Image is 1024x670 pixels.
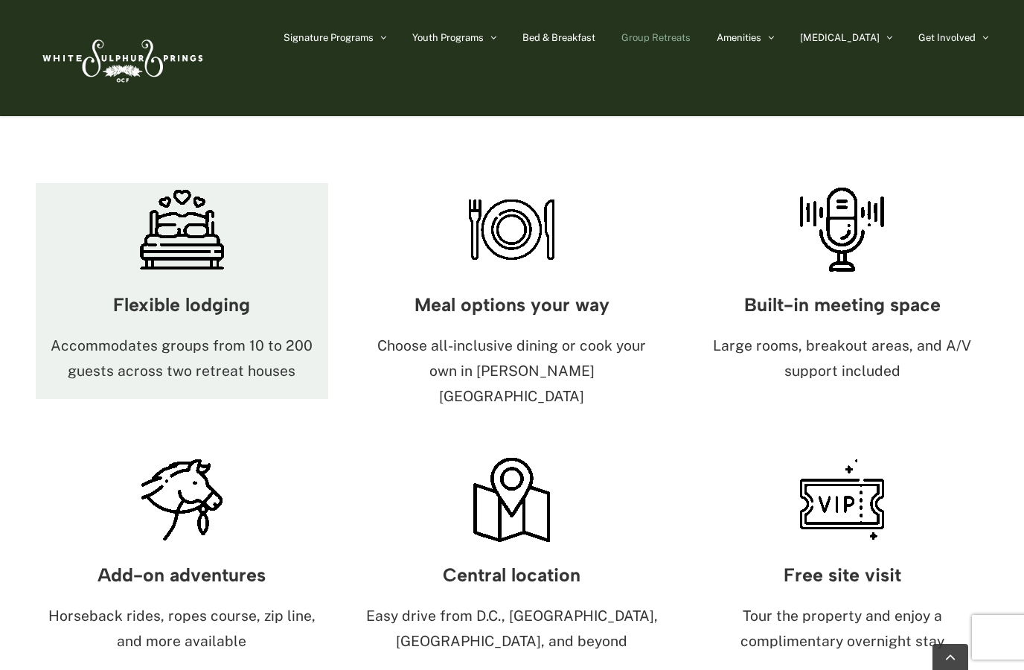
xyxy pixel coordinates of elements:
[366,295,659,315] h3: Meal options your way
[36,604,328,654] p: Horseback rides, ropes course, zip line, and more available
[135,183,228,276] img: icon-bed
[800,33,880,42] span: [MEDICAL_DATA]
[696,334,988,384] p: Large rooms, breakout areas, and A/V support included
[36,295,328,315] h3: Flexible lodging
[696,295,988,315] h3: Built-in meeting space
[36,565,328,585] h3: Add-on adventures
[36,334,328,384] p: Accommodates groups from 10 to 200 guests across two retreat houses
[696,604,988,654] p: Tour the property and enjoy a complimentary overnight stay
[796,183,889,276] img: icon-mic
[522,33,595,42] span: Bed & Breakfast
[366,565,659,585] h3: Central location
[465,183,558,276] img: icon-dining
[366,334,659,409] p: Choose all-inclusive dining or cook your own in [PERSON_NAME][GEOGRAPHIC_DATA]
[412,33,484,42] span: Youth Programs
[465,453,558,546] img: icon-map-pin
[36,23,207,93] img: White Sulphur Springs Logo
[366,604,659,654] p: Easy drive from D.C., [GEOGRAPHIC_DATA], [GEOGRAPHIC_DATA], and beyond
[284,33,374,42] span: Signature Programs
[918,33,976,42] span: Get Involved
[621,33,691,42] span: Group Retreats
[717,33,761,42] span: Amenities
[696,565,988,585] h3: Free site visit
[796,453,889,546] img: icon-ticket
[135,453,228,546] img: icon-horse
